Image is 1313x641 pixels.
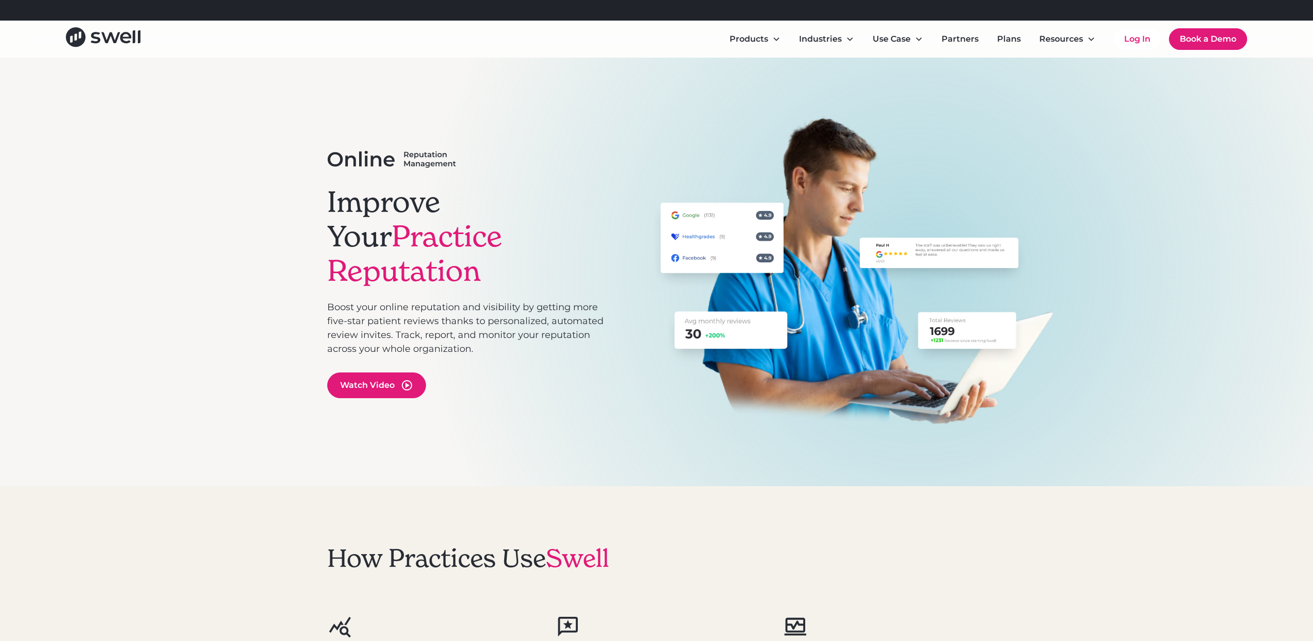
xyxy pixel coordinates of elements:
[66,27,140,50] a: home
[873,33,911,45] div: Use Case
[1114,29,1161,49] a: Log In
[340,379,395,391] div: Watch Video
[327,544,609,574] h2: How Practices Use
[864,29,931,49] div: Use Case
[721,29,789,49] div: Products
[327,372,426,398] a: open lightbox
[546,543,609,574] span: Swell
[933,29,987,49] a: Partners
[327,300,604,356] p: Boost your online reputation and visibility by getting more five-star patient reviews thanks to p...
[640,115,1079,429] img: Illustration
[327,185,604,289] h1: Improve Your
[1039,33,1083,45] div: Resources
[791,29,862,49] div: Industries
[1169,28,1247,50] a: Book a Demo
[327,218,502,289] span: Practice Reputation
[1031,29,1104,49] div: Resources
[799,33,842,45] div: Industries
[730,33,768,45] div: Products
[989,29,1029,49] a: Plans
